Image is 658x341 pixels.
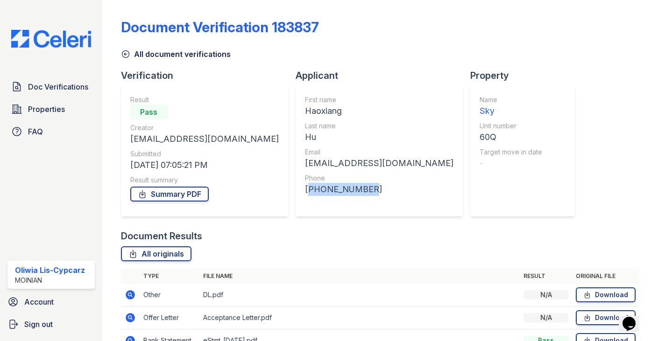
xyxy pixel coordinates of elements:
div: Haoxiang [305,104,453,118]
a: FAQ [7,122,95,141]
div: [EMAIL_ADDRESS][DOMAIN_NAME] [130,132,279,146]
div: Document Results [121,230,202,243]
a: All document verifications [121,49,231,60]
a: All originals [121,246,191,261]
div: - [480,157,542,170]
a: Sign out [4,315,99,334]
div: [PHONE_NUMBER] [305,183,453,196]
td: Other [140,284,199,306]
div: [DATE] 07:05:21 PM [130,159,279,172]
div: Applicant [296,69,470,82]
th: Type [140,269,199,284]
span: FAQ [28,126,43,137]
div: 60Q [480,131,542,144]
a: Download [576,287,636,302]
div: Unit number [480,121,542,131]
a: Summary PDF [130,187,209,202]
div: Sky [480,104,542,118]
th: Result [520,269,572,284]
td: DL.pdf [199,284,520,306]
div: Email [305,147,453,157]
a: Download [576,310,636,325]
div: Phone [305,174,453,183]
div: N/A [524,313,568,322]
div: [EMAIL_ADDRESS][DOMAIN_NAME] [305,157,453,170]
span: Properties [28,104,65,115]
div: Verification [121,69,296,82]
a: Name Sky [480,95,542,118]
div: N/A [524,290,568,299]
div: Result [130,95,279,104]
span: Sign out [24,319,53,330]
div: Creator [130,123,279,132]
td: Acceptance Letter.pdf [199,306,520,329]
div: Property [470,69,582,82]
img: CE_Logo_Blue-a8612792a0a2168367f1c8372b55b34899dd931a85d93a1a3d3e32e68fde9ad4.png [4,30,99,48]
div: Moinian [15,276,85,285]
div: Pass [130,104,168,119]
th: File name [199,269,520,284]
a: Account [4,292,99,311]
div: Target move in date [480,147,542,157]
div: Submitted [130,149,279,159]
div: Hu [305,131,453,144]
div: Last name [305,121,453,131]
span: Account [24,296,54,307]
div: Result summary [130,175,279,185]
div: First name [305,95,453,104]
div: Oliwia Lis-Cypcarz [15,264,85,276]
div: Name [480,95,542,104]
td: Offer Letter [140,306,199,329]
a: Properties [7,100,95,118]
th: Original file [572,269,639,284]
div: Document Verification 183837 [121,19,319,35]
span: Doc Verifications [28,81,88,92]
a: Doc Verifications [7,77,95,96]
iframe: chat widget [619,304,649,332]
